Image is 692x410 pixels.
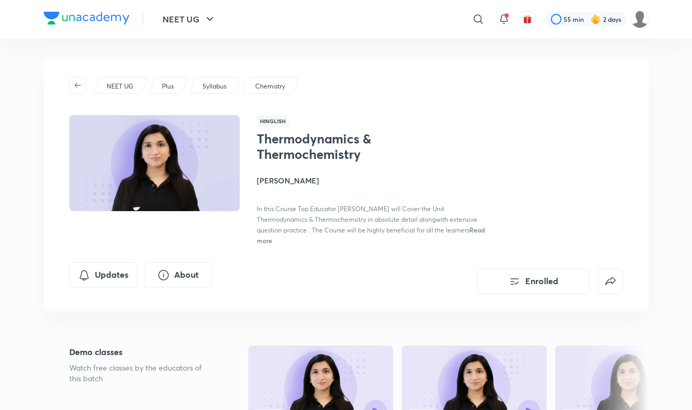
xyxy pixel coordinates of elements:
[255,82,285,91] p: Chemistry
[107,82,133,91] p: NEET UG
[257,131,431,162] h1: Thermodynamics & Thermochemistry
[598,269,623,294] button: false
[477,269,589,294] button: Enrolled
[69,363,214,384] p: Watch free classes by the educators of this batch
[144,262,212,288] button: About
[69,262,137,288] button: Updates
[69,345,214,358] h5: Demo classes
[257,115,289,127] span: Hinglish
[200,82,228,91] a: Syllabus
[257,205,477,234] span: In this Course Top Educator [PERSON_NAME] will Cover the Unit Thermodynamics & Thermochemsitry in...
[44,12,129,25] img: Company Logo
[67,114,241,212] img: Thumbnail
[44,12,129,27] a: Company Logo
[104,82,135,91] a: NEET UG
[523,14,532,24] img: avatar
[631,10,649,28] img: Disha C
[162,82,174,91] p: Plus
[156,9,223,30] button: NEET UG
[257,226,485,245] span: Read more
[257,175,495,186] h4: [PERSON_NAME]
[160,82,175,91] a: Plus
[590,14,601,25] img: streak
[202,82,226,91] p: Syllabus
[519,11,536,28] button: avatar
[253,82,287,91] a: Chemistry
